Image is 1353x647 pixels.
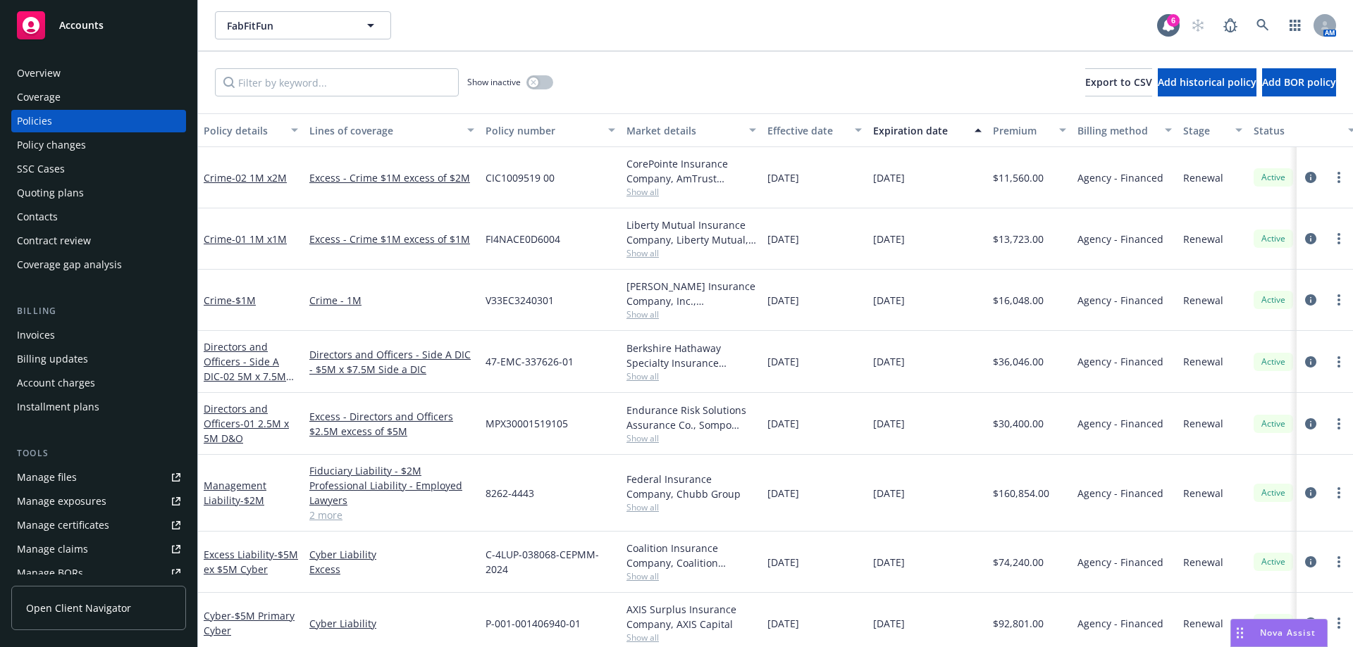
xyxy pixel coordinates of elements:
[626,370,756,382] span: Show all
[11,253,186,276] a: Coverage gap analysis
[486,170,555,185] span: CIC1009519 00
[309,293,474,308] a: Crime - 1M
[11,134,186,156] a: Policy changes
[1330,553,1347,570] a: more
[17,490,106,513] div: Manage exposures
[1183,232,1223,246] span: Renewal
[626,308,756,320] span: Show all
[1302,353,1319,370] a: circleInformation
[1085,68,1152,96] button: Export to CSV
[232,294,256,307] span: - $1M
[1077,555,1163,570] span: Agency - Financed
[1260,627,1316,639] span: Nova Assist
[1330,415,1347,432] a: more
[198,113,304,147] button: Policy details
[17,348,88,370] div: Billing updates
[1077,416,1163,431] span: Agency - Financed
[1259,417,1287,430] span: Active
[11,348,186,370] a: Billing updates
[17,86,61,108] div: Coverage
[204,417,289,445] span: - 01 2.5M x 5M D&O
[626,218,756,247] div: Liberty Mutual Insurance Company, Liberty Mutual, RT Specialty Insurance Services, LLC (RSG Speci...
[11,446,186,460] div: Tools
[1167,14,1180,27] div: 6
[1302,484,1319,501] a: circleInformation
[767,232,799,246] span: [DATE]
[227,18,349,33] span: FabFitFun
[626,247,756,259] span: Show all
[204,294,256,307] a: Crime
[767,170,799,185] span: [DATE]
[767,616,799,631] span: [DATE]
[1254,123,1340,138] div: Status
[11,396,186,418] a: Installment plans
[204,548,298,576] a: Excess Liability
[1077,486,1163,501] span: Agency - Financed
[204,479,266,507] a: Management Liability
[59,20,104,31] span: Accounts
[204,232,287,246] a: Crime
[767,293,799,308] span: [DATE]
[873,293,905,308] span: [DATE]
[17,134,86,156] div: Policy changes
[993,354,1044,369] span: $36,046.00
[626,403,756,432] div: Endurance Risk Solutions Assurance Co., Sompo International, RT Specialty Insurance Services, LLC...
[11,324,186,346] a: Invoices
[1183,170,1223,185] span: Renewal
[480,113,621,147] button: Policy number
[867,113,987,147] button: Expiration date
[486,123,600,138] div: Policy number
[1259,356,1287,368] span: Active
[309,409,474,439] a: Excess - Directors and Officers $2.5M excess of $5M
[309,562,474,577] a: Excess
[1230,619,1328,647] button: Nova Assist
[1330,353,1347,370] a: more
[626,602,756,632] div: AXIS Surplus Insurance Company, AXIS Capital
[1302,169,1319,186] a: circleInformation
[1077,170,1163,185] span: Agency - Financed
[1259,294,1287,306] span: Active
[1281,11,1309,39] a: Switch app
[762,113,867,147] button: Effective date
[309,170,474,185] a: Excess - Crime $1M excess of $2M
[17,324,55,346] div: Invoices
[626,570,756,582] span: Show all
[1183,354,1223,369] span: Renewal
[1330,484,1347,501] a: more
[17,62,61,84] div: Overview
[309,232,474,246] a: Excess - Crime $1M excess of $1M
[309,508,474,522] a: 2 more
[626,432,756,444] span: Show all
[1302,553,1319,570] a: circleInformation
[1085,75,1152,89] span: Export to CSV
[1184,11,1212,39] a: Start snowing
[204,123,283,138] div: Policy details
[1330,615,1347,632] a: more
[993,616,1044,631] span: $92,801.00
[11,6,186,45] a: Accounts
[11,158,186,180] a: SSC Cases
[993,555,1044,570] span: $74,240.00
[309,478,474,508] a: Professional Liability - Employed Lawyers
[17,514,109,536] div: Manage certificates
[11,372,186,394] a: Account charges
[17,182,84,204] div: Quoting plans
[1330,291,1347,308] a: more
[1259,232,1287,245] span: Active
[1231,620,1249,646] div: Drag to move
[11,538,186,560] a: Manage claims
[873,616,905,631] span: [DATE]
[626,156,756,186] div: CorePointe Insurance Company, AmTrust Financial Services, RT Specialty Insurance Services, LLC (R...
[467,76,521,88] span: Show inactive
[1249,11,1277,39] a: Search
[1262,75,1336,89] span: Add BOR policy
[11,110,186,132] a: Policies
[1259,171,1287,184] span: Active
[26,601,131,615] span: Open Client Navigator
[11,562,186,584] a: Manage BORs
[1259,555,1287,568] span: Active
[17,538,88,560] div: Manage claims
[993,293,1044,308] span: $16,048.00
[873,486,905,501] span: [DATE]
[11,490,186,513] a: Manage exposures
